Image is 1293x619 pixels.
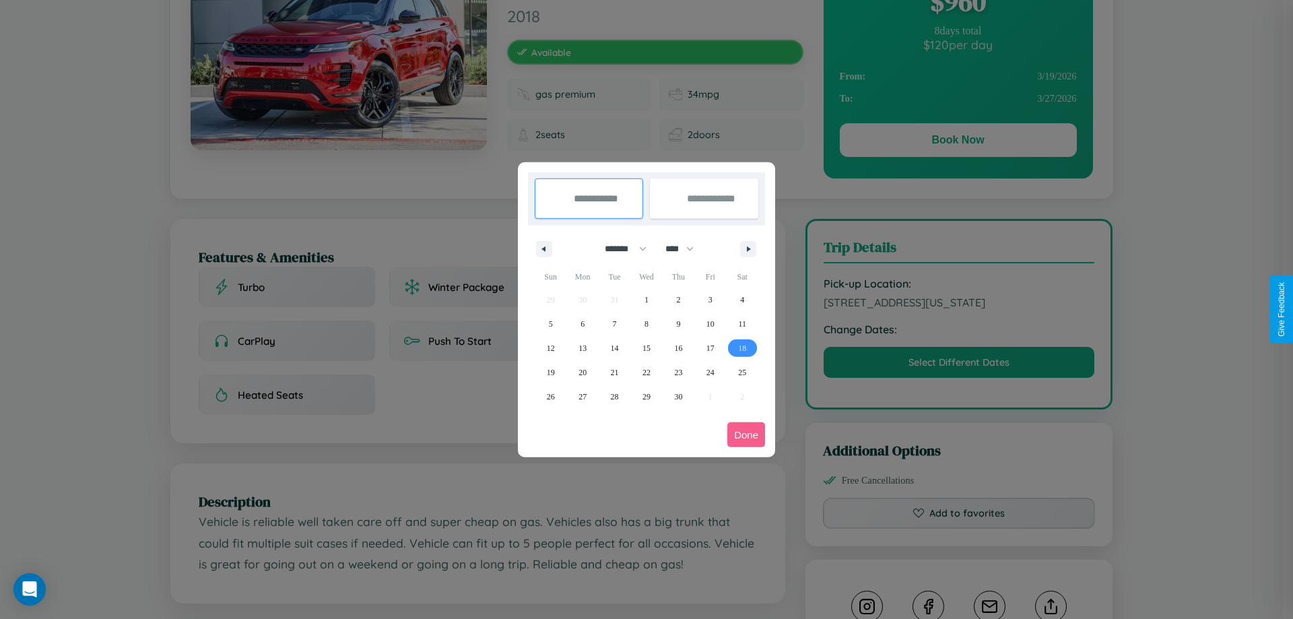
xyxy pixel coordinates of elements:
[613,312,617,336] span: 7
[547,336,555,360] span: 12
[599,266,630,288] span: Tue
[727,336,758,360] button: 18
[547,385,555,409] span: 26
[1277,282,1286,337] div: Give Feedback
[663,385,694,409] button: 30
[599,360,630,385] button: 21
[706,360,715,385] span: 24
[535,336,566,360] button: 12
[663,360,694,385] button: 23
[644,312,649,336] span: 8
[644,288,649,312] span: 1
[727,422,765,447] button: Done
[535,360,566,385] button: 19
[566,312,598,336] button: 6
[581,312,585,336] span: 6
[566,266,598,288] span: Mon
[738,312,746,336] span: 11
[642,360,651,385] span: 22
[694,360,726,385] button: 24
[630,312,662,336] button: 8
[676,312,680,336] span: 9
[727,288,758,312] button: 4
[694,312,726,336] button: 10
[630,360,662,385] button: 22
[535,385,566,409] button: 26
[578,385,587,409] span: 27
[630,266,662,288] span: Wed
[674,336,682,360] span: 16
[708,288,712,312] span: 3
[535,312,566,336] button: 5
[727,312,758,336] button: 11
[694,336,726,360] button: 17
[547,360,555,385] span: 19
[706,312,715,336] span: 10
[727,266,758,288] span: Sat
[674,360,682,385] span: 23
[535,266,566,288] span: Sun
[676,288,680,312] span: 2
[13,573,46,606] div: Open Intercom Messenger
[663,312,694,336] button: 9
[578,336,587,360] span: 13
[674,385,682,409] span: 30
[611,385,619,409] span: 28
[599,336,630,360] button: 14
[578,360,587,385] span: 20
[642,336,651,360] span: 15
[611,336,619,360] span: 14
[663,288,694,312] button: 2
[694,266,726,288] span: Fri
[663,336,694,360] button: 16
[727,360,758,385] button: 25
[738,360,746,385] span: 25
[694,288,726,312] button: 3
[599,312,630,336] button: 7
[599,385,630,409] button: 28
[566,360,598,385] button: 20
[642,385,651,409] span: 29
[706,336,715,360] span: 17
[566,336,598,360] button: 13
[738,336,746,360] span: 18
[630,385,662,409] button: 29
[630,336,662,360] button: 15
[611,360,619,385] span: 21
[630,288,662,312] button: 1
[740,288,744,312] span: 4
[566,385,598,409] button: 27
[663,266,694,288] span: Thu
[549,312,553,336] span: 5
